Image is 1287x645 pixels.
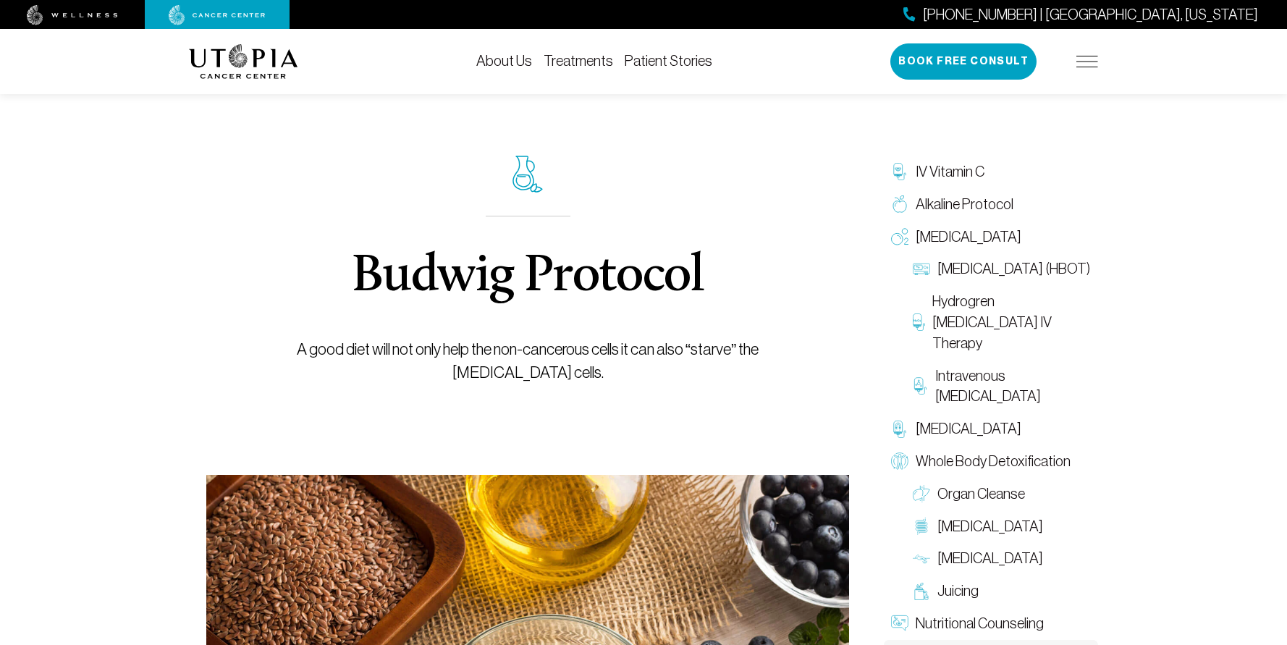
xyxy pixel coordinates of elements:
img: logo [189,44,298,79]
img: Intravenous Ozone Therapy [913,377,928,395]
img: Alkaline Protocol [891,195,908,213]
span: Hydrogren [MEDICAL_DATA] IV Therapy [932,291,1091,353]
span: Whole Body Detoxification [916,451,1071,472]
a: Alkaline Protocol [884,188,1098,221]
span: [MEDICAL_DATA] (HBOT) [937,258,1090,279]
span: IV Vitamin C [916,161,984,182]
img: Oxygen Therapy [891,228,908,245]
a: [MEDICAL_DATA] [906,542,1098,575]
img: cancer center [169,5,266,25]
span: Alkaline Protocol [916,194,1013,215]
a: Nutritional Counseling [884,607,1098,640]
img: Whole Body Detoxification [891,452,908,470]
img: Hydrogren Peroxide IV Therapy [913,313,925,331]
img: icon-hamburger [1076,56,1098,67]
a: [MEDICAL_DATA] [906,510,1098,543]
a: [MEDICAL_DATA] [884,413,1098,445]
a: [PHONE_NUMBER] | [GEOGRAPHIC_DATA], [US_STATE] [903,4,1258,25]
a: Intravenous [MEDICAL_DATA] [906,360,1098,413]
span: [MEDICAL_DATA] [937,516,1043,537]
span: Organ Cleanse [937,484,1025,505]
a: Treatments [544,53,613,69]
span: [PHONE_NUMBER] | [GEOGRAPHIC_DATA], [US_STATE] [923,4,1258,25]
img: Juicing [913,583,930,600]
p: A good diet will not only help the non-cancerous cells it can also “starve” the [MEDICAL_DATA] ce... [240,338,816,384]
a: About Us [476,53,532,69]
a: Whole Body Detoxification [884,445,1098,478]
a: Patient Stories [625,53,712,69]
a: IV Vitamin C [884,156,1098,188]
img: wellness [27,5,118,25]
button: Book Free Consult [890,43,1037,80]
span: Nutritional Counseling [916,613,1044,634]
a: Hydrogren [MEDICAL_DATA] IV Therapy [906,285,1098,359]
a: [MEDICAL_DATA] (HBOT) [906,253,1098,285]
span: [MEDICAL_DATA] [916,418,1021,439]
span: Intravenous [MEDICAL_DATA] [935,366,1091,408]
img: Chelation Therapy [891,421,908,438]
h1: Budwig Protocol [352,251,704,303]
a: Organ Cleanse [906,478,1098,510]
a: [MEDICAL_DATA] [884,221,1098,253]
img: icon [512,156,543,193]
img: Colon Therapy [913,518,930,535]
img: IV Vitamin C [891,163,908,180]
span: [MEDICAL_DATA] [916,227,1021,248]
img: Lymphatic Massage [913,550,930,568]
span: Juicing [937,581,979,602]
img: Hyperbaric Oxygen Therapy (HBOT) [913,261,930,278]
img: Organ Cleanse [913,485,930,502]
a: Juicing [906,575,1098,607]
img: Nutritional Counseling [891,615,908,632]
span: [MEDICAL_DATA] [937,548,1043,569]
